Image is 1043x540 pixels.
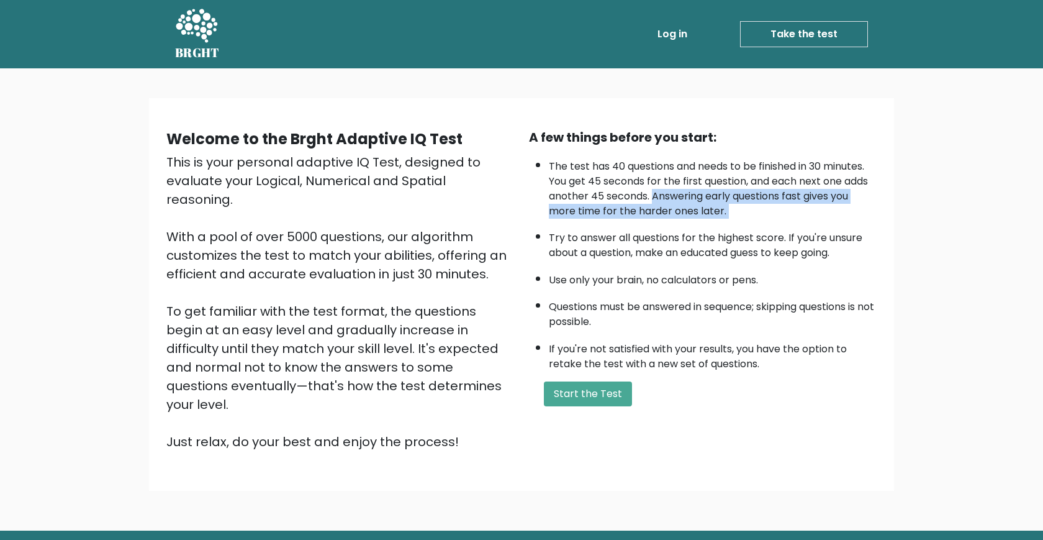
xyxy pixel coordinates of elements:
[166,153,514,451] div: This is your personal adaptive IQ Test, designed to evaluate your Logical, Numerical and Spatial ...
[175,5,220,63] a: BRGHT
[544,382,632,406] button: Start the Test
[549,153,877,219] li: The test has 40 questions and needs to be finished in 30 minutes. You get 45 seconds for the firs...
[549,267,877,288] li: Use only your brain, no calculators or pens.
[652,22,692,47] a: Log in
[529,128,877,147] div: A few things before you start:
[740,21,868,47] a: Take the test
[166,129,463,149] b: Welcome to the Brght Adaptive IQ Test
[549,336,877,372] li: If you're not satisfied with your results, you have the option to retake the test with a new set ...
[549,224,877,260] li: Try to answer all questions for the highest score. If you're unsure about a question, make an edu...
[549,293,877,329] li: Questions must be answered in sequence; skipping questions is not possible.
[175,45,220,60] h5: BRGHT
